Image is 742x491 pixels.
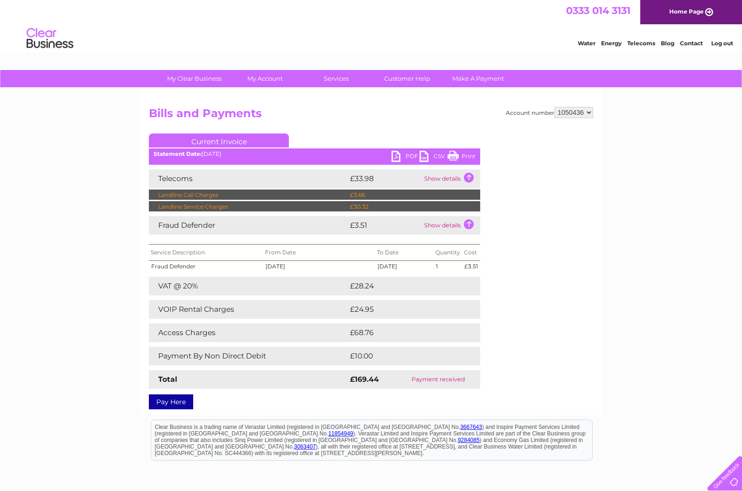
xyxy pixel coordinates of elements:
[26,24,74,53] img: logo.png
[151,5,592,45] div: Clear Business is a trading name of Verastar Limited (registered in [GEOGRAPHIC_DATA] and [GEOGRA...
[156,70,233,87] a: My Clear Business
[348,277,462,295] td: £28.24
[149,107,593,125] h2: Bills and Payments
[375,245,434,261] th: To Date
[149,277,348,295] td: VAT @ 20%
[422,216,480,235] td: Show details
[422,169,480,188] td: Show details
[711,40,733,47] a: Log out
[294,28,316,35] a: 3063407
[448,151,476,164] a: Print
[396,370,480,389] td: Payment received
[462,245,480,261] th: Cost
[434,245,462,261] th: Quantity
[680,40,703,47] a: Contact
[149,189,348,201] td: Landline Call Charges
[348,201,466,212] td: £30.32
[434,261,462,272] td: 1
[462,261,480,272] td: £3.51
[420,151,448,164] a: CSV
[661,40,674,47] a: Blog
[263,245,375,261] th: From Date
[149,133,289,147] a: Current Invoice
[154,150,202,157] b: Statement Date:
[149,300,348,319] td: VOIP Rental Charges
[348,300,462,319] td: £24.95
[375,261,434,272] td: [DATE]
[350,375,379,384] strong: £169.44
[506,107,593,118] div: Account number
[369,70,446,87] a: Customer Help
[458,22,480,28] a: 9284085
[149,261,263,272] td: Fraud Defender
[298,70,375,87] a: Services
[392,151,420,164] a: PDF
[149,323,348,342] td: Access Charges
[440,70,517,87] a: Make A Payment
[149,216,348,235] td: Fraud Defender
[348,216,422,235] td: £3.51
[348,323,462,342] td: £68.76
[348,169,422,188] td: £33.98
[566,5,630,16] a: 0333 014 3131
[149,394,193,409] a: Pay Here
[348,189,466,201] td: £3.66
[149,151,480,157] div: [DATE]
[149,347,348,365] td: Payment By Non Direct Debit
[263,261,375,272] td: [DATE]
[149,201,348,212] td: Landline Service Charges
[348,347,461,365] td: £10.00
[627,40,655,47] a: Telecoms
[460,9,482,15] a: 3667643
[149,245,263,261] th: Service Description
[227,70,304,87] a: My Account
[158,375,177,384] strong: Total
[328,15,353,22] a: 11854949
[578,40,595,47] a: Water
[149,169,348,188] td: Telecoms
[601,40,622,47] a: Energy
